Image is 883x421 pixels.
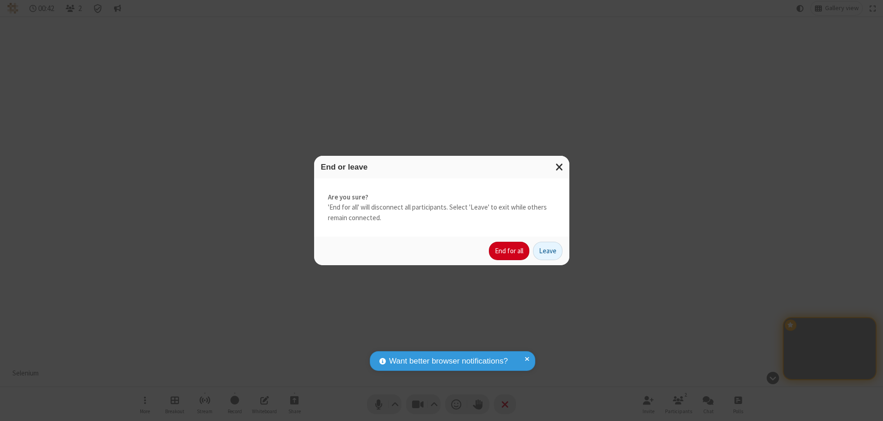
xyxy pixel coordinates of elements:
[550,156,569,178] button: Close modal
[533,242,562,260] button: Leave
[389,355,508,367] span: Want better browser notifications?
[328,192,556,203] strong: Are you sure?
[321,163,562,171] h3: End or leave
[314,178,569,237] div: 'End for all' will disconnect all participants. Select 'Leave' to exit while others remain connec...
[489,242,529,260] button: End for all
